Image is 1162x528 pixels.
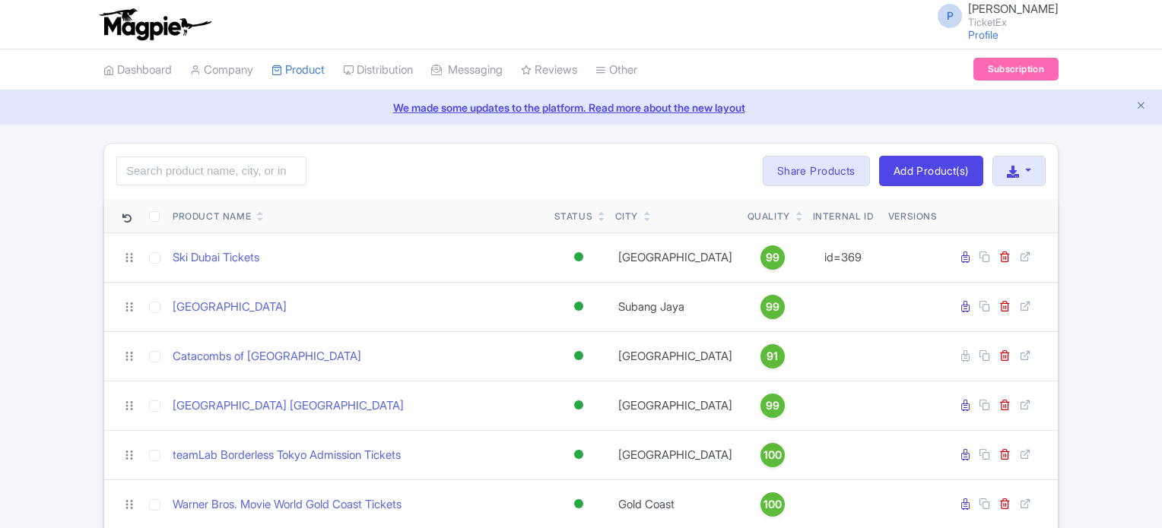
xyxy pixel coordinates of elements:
[103,49,172,91] a: Dashboard
[748,443,798,467] a: 100
[609,232,741,282] td: [GEOGRAPHIC_DATA]
[173,447,401,464] a: teamLab Borderless Tokyo Admission Tickets
[96,8,214,41] img: logo-ab69f6fb50320c5b225c76a69d11143b.png
[748,295,798,319] a: 99
[968,28,998,41] a: Profile
[343,49,413,91] a: Distribution
[571,296,586,318] div: Active
[748,394,798,418] a: 99
[116,157,306,185] input: Search product name, city, or interal id
[968,2,1059,16] span: [PERSON_NAME]
[879,156,983,186] a: Add Product(s)
[973,58,1059,81] a: Subscription
[764,447,782,463] span: 100
[766,249,779,266] span: 99
[173,496,402,514] a: Warner Bros. Movie World Gold Coast Tickets
[804,198,882,233] th: Internal ID
[609,381,741,430] td: [GEOGRAPHIC_DATA]
[767,348,778,365] span: 91
[615,210,638,223] div: City
[571,345,586,367] div: Active
[938,4,962,28] span: P
[571,246,586,268] div: Active
[748,245,798,270] a: 99
[9,100,1153,115] a: We made some updates to the platform. Read more about the new layout
[609,331,741,381] td: [GEOGRAPHIC_DATA]
[173,210,251,223] div: Product Name
[173,348,361,365] a: Catacombs of [GEOGRAPHIC_DATA]
[431,49,503,91] a: Messaging
[173,299,287,316] a: [GEOGRAPHIC_DATA]
[748,344,798,368] a: 91
[173,249,259,267] a: Ski Dubai Tickets
[571,394,586,416] div: Active
[595,49,637,91] a: Other
[929,3,1059,27] a: P [PERSON_NAME] TicketEx
[173,397,404,415] a: [GEOGRAPHIC_DATA] [GEOGRAPHIC_DATA]
[554,210,593,223] div: Status
[190,49,253,91] a: Company
[764,496,782,513] span: 100
[748,492,798,517] a: 100
[804,232,882,282] td: id=369
[571,444,586,466] div: Active
[968,17,1059,27] small: TicketEx
[766,299,779,315] span: 99
[271,49,325,91] a: Product
[571,493,586,515] div: Active
[882,198,944,233] th: Versions
[609,282,741,331] td: Subang Jaya
[763,156,870,186] a: Share Products
[1135,98,1147,115] button: Close announcement
[609,430,741,479] td: [GEOGRAPHIC_DATA]
[521,49,577,91] a: Reviews
[748,210,790,223] div: Quality
[766,397,779,414] span: 99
